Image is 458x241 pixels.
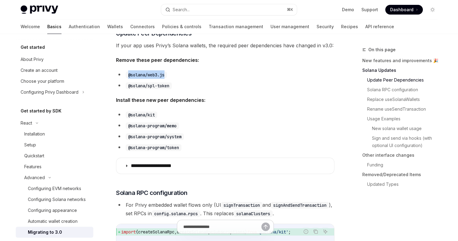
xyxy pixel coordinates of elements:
[361,7,378,13] a: Support
[126,112,157,118] code: @solana/kit
[162,19,201,34] a: Policies & controls
[342,7,354,13] a: Demo
[368,46,396,53] span: On this page
[362,124,442,133] a: New solana wallet usage
[16,172,54,183] button: Advanced
[16,54,93,65] a: About Privy
[47,19,61,34] a: Basics
[69,19,100,34] a: Authentication
[21,44,45,51] h5: Get started
[126,144,181,151] code: @solana-program/token
[16,194,93,205] a: Configuring Solana networks
[116,41,334,50] span: If your app uses Privy’s Solana wallets, the required peer dependencies have changed in v3.0:
[28,218,78,225] div: Automatic wallet creation
[126,122,179,129] code: @solana-program/memo
[16,129,93,139] a: Installation
[116,189,187,197] span: Solana RPC configuration
[24,174,45,181] div: Advanced
[16,87,88,98] button: Configuring Privy Dashboard
[16,161,93,172] a: Features
[16,205,93,216] a: Configuring appearance
[16,139,93,150] a: Setup
[16,216,93,227] a: Automatic wallet creation
[21,78,64,85] div: Choose your platform
[183,220,261,233] input: Ask a question...
[362,104,442,114] a: Rename useSendTransaction
[28,207,77,214] div: Configuring appearance
[21,89,78,96] div: Configuring Privy Dashboard
[362,85,442,95] a: Solana RPC configuration
[21,107,61,115] h5: Get started by SDK
[221,202,262,209] code: signTransaction
[28,185,81,192] div: Configuring EVM networks
[24,163,41,170] div: Features
[362,65,442,75] a: Solana Updates
[362,133,442,150] a: Sign and send via hooks (with optional UI configuration)
[362,56,442,65] a: New features and improvements 🎉
[116,57,199,63] strong: Remove these peer dependencies:
[16,183,93,194] a: Configuring EVM networks
[341,19,358,34] a: Recipes
[362,95,442,104] a: Replace useSolanaWallets
[24,152,44,159] div: Quickstart
[362,150,442,160] a: Other interface changes
[126,133,184,140] code: @solana-program/system
[261,223,270,231] button: Send message
[16,150,93,161] a: Quickstart
[234,210,273,217] code: solanaClusters
[362,179,442,189] a: Updated Types
[21,67,58,74] div: Create an account
[270,19,309,34] a: User management
[16,227,93,238] a: Migrating to 3.0
[21,5,58,14] img: light logo
[428,5,437,15] button: Toggle dark mode
[16,76,93,87] a: Choose your platform
[116,97,205,103] strong: Install these new peer dependencies:
[362,75,442,85] a: Update Peer Dependencies
[161,4,297,15] button: Search...⌘K
[362,114,442,124] a: Usage Examples
[21,19,40,34] a: Welcome
[28,196,86,203] div: Configuring Solana networks
[173,6,190,13] div: Search...
[126,72,167,78] code: @solana/web3.js
[24,130,45,138] div: Installation
[21,119,32,127] div: React
[24,141,36,149] div: Setup
[130,19,155,34] a: Connectors
[21,56,44,63] div: About Privy
[28,229,62,236] div: Migrating to 3.0
[126,82,172,89] code: @solana/spl-token
[365,19,394,34] a: API reference
[107,19,123,34] a: Wallets
[385,5,423,15] a: Dashboard
[271,202,329,209] code: signAndSendTransaction
[209,19,263,34] a: Transaction management
[152,210,200,217] code: config.solana.rpcs
[362,170,442,179] a: Removed/Deprecated Items
[16,65,93,76] a: Create an account
[16,118,41,129] button: React
[317,19,334,34] a: Security
[390,7,413,13] span: Dashboard
[362,160,442,170] a: Funding
[116,201,334,218] li: For Privy embedded wallet flows only (UI and ), set RPCs in . This replaces .
[287,7,293,12] span: ⌘ K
